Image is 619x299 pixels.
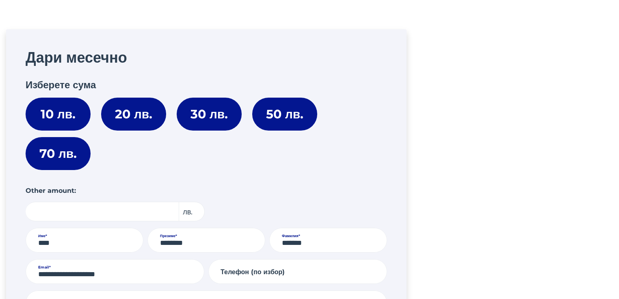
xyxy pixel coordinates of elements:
label: 10 лв. [26,98,91,131]
label: Other amount: [26,186,76,196]
h2: Дари месечно [26,49,387,66]
span: лв. [178,202,205,221]
label: 30 лв. [177,98,242,131]
label: 20 лв. [101,98,166,131]
label: 50 лв. [252,98,317,131]
h3: Изберете сума [26,79,387,91]
label: 70 лв. [26,137,91,170]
